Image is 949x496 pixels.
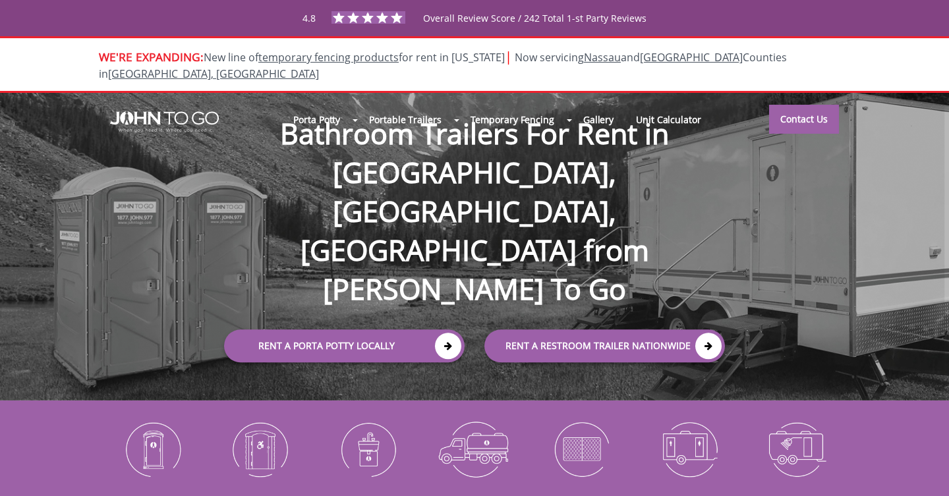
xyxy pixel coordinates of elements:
[99,50,787,81] span: New line of for rent in [US_STATE]
[224,330,465,363] a: Rent a Porta Potty Locally
[99,50,787,81] span: Now servicing and Counties in
[109,415,196,483] img: Portable-Toilets-icon_N.png
[423,12,647,51] span: Overall Review Score / 242 Total 1-st Party Reviews
[358,105,452,134] a: Portable Trailers
[110,111,219,132] img: JOHN to go
[572,105,625,134] a: Gallery
[108,67,319,81] a: [GEOGRAPHIC_DATA], [GEOGRAPHIC_DATA]
[258,50,399,65] a: temporary fencing products
[282,105,351,134] a: Porta Potty
[216,415,304,483] img: ADA-Accessible-Units-icon_N.png
[211,72,738,309] h1: Bathroom Trailers For Rent in [GEOGRAPHIC_DATA], [GEOGRAPHIC_DATA], [GEOGRAPHIC_DATA] from [PERSO...
[625,105,712,134] a: Unit Calculator
[769,105,839,134] a: Contact Us
[640,50,743,65] a: [GEOGRAPHIC_DATA]
[753,415,840,483] img: Shower-Trailers-icon_N.png
[645,415,733,483] img: Restroom-Trailers-icon_N.png
[99,49,204,65] span: WE'RE EXPANDING:
[459,105,565,134] a: Temporary Fencing
[324,415,411,483] img: Portable-Sinks-icon_N.png
[505,47,512,65] span: |
[431,415,519,483] img: Waste-Services-icon_N.png
[584,50,621,65] a: Nassau
[302,12,316,24] span: 4.8
[484,330,725,363] a: rent a RESTROOM TRAILER Nationwide
[538,415,625,483] img: Temporary-Fencing-cion_N.png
